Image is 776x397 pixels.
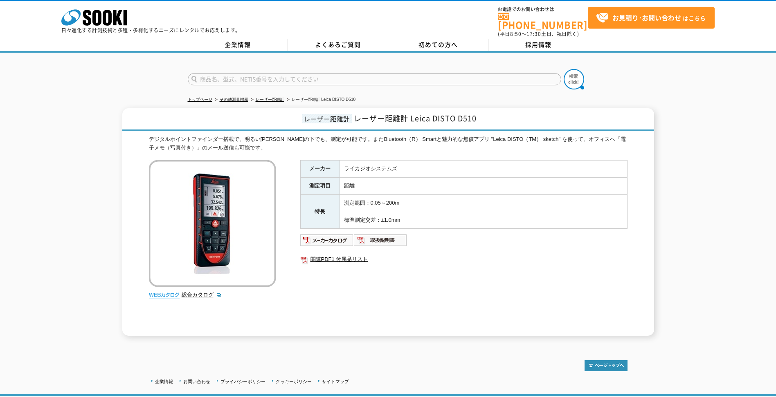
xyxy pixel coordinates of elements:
img: webカタログ [149,291,180,299]
a: 関連PDF1 付属品リスト [300,254,628,265]
a: 取扱説明書 [354,239,407,245]
th: メーカー [300,161,340,178]
span: 初めての方へ [418,40,458,49]
span: お電話でのお問い合わせは [498,7,588,12]
a: 総合カタログ [182,292,222,298]
a: プライバシーポリシー [220,379,265,384]
img: メーカーカタログ [300,234,354,247]
a: レーザー距離計 [256,97,284,102]
input: 商品名、型式、NETIS番号を入力してください [188,73,561,85]
span: レーザー距離計 Leica DISTO D510 [354,113,477,124]
span: 8:50 [510,30,522,38]
a: クッキーポリシー [276,379,312,384]
a: サイトマップ [322,379,349,384]
th: 特長 [300,195,340,229]
span: レーザー距離計 [302,114,352,123]
div: デジタルポイントファインダー搭載で、明るい[PERSON_NAME]の下でも、測定が可能です。またBluetooth（R） Smartと魅力的な無償アプリ "Leica DISTO（TM） sk... [149,135,628,152]
a: 初めての方へ [388,39,488,51]
td: ライカジオシステムズ [340,161,627,178]
strong: お見積り･お問い合わせ [612,13,681,22]
a: 採用情報 [488,39,589,51]
th: 測定項目 [300,178,340,195]
img: トップページへ [585,360,628,371]
a: その他測量機器 [220,97,248,102]
li: レーザー距離計 Leica DISTO D510 [286,96,356,104]
a: お問い合わせ [183,379,210,384]
a: お見積り･お問い合わせはこちら [588,7,715,29]
a: 企業情報 [155,379,173,384]
a: 企業情報 [188,39,288,51]
p: 日々進化する計測技術と多種・多様化するニーズにレンタルでお応えします。 [61,28,241,33]
span: はこちら [596,12,706,24]
img: 取扱説明書 [354,234,407,247]
a: よくあるご質問 [288,39,388,51]
img: btn_search.png [564,69,584,89]
img: レーザー距離計 Leica DISTO D510 [149,160,276,287]
td: 距離 [340,178,627,195]
a: トップページ [188,97,212,102]
span: 17:30 [526,30,541,38]
span: (平日 ～ 土日、祝日除く) [498,30,579,38]
a: [PHONE_NUMBER] [498,13,588,29]
a: メーカーカタログ [300,239,354,245]
td: 測定範囲：0.05～200m 標準測定交差：±1.0mm [340,195,627,229]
